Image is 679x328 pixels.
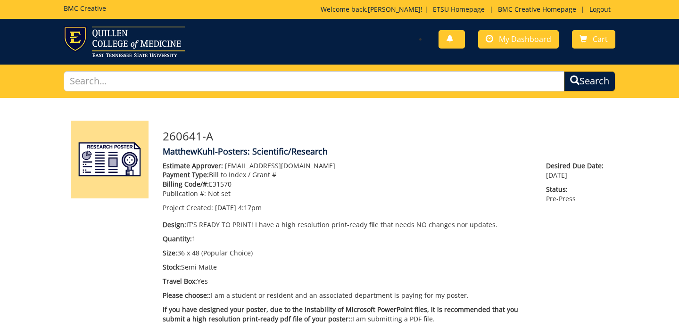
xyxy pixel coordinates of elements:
[64,26,185,57] img: ETSU logo
[64,5,106,12] h5: BMC Creative
[428,5,489,14] a: ETSU Homepage
[564,71,615,91] button: Search
[546,161,608,180] p: [DATE]
[163,220,532,230] p: IT'S READY TO PRINT! I have a high resolution print-ready file that needs NO changes nor updates.
[163,147,608,156] h4: MatthewKuhl-Posters: Scientific/Research
[64,71,564,91] input: Search...
[546,185,608,194] span: Status:
[493,5,581,14] a: BMC Creative Homepage
[585,5,615,14] a: Logout
[163,291,211,300] span: Please choose::
[546,185,608,204] p: Pre-Press
[163,130,608,142] h3: 260641-A
[163,262,532,272] p: Semi Matte
[163,248,532,258] p: 36 x 48 (Popular Choice)
[163,291,532,300] p: I am a student or resident and an associated department is paying for my poster.
[163,305,532,324] p: I am submitting a PDF file.
[163,189,206,198] span: Publication #:
[208,189,231,198] span: Not set
[368,5,421,14] a: [PERSON_NAME]
[71,121,149,198] img: Product featured image
[572,30,615,49] a: Cart
[163,203,213,212] span: Project Created:
[163,305,518,323] span: If you have designed your poster, due to the instability of Microsoft PowerPoint files, it is rec...
[163,248,177,257] span: Size:
[478,30,559,49] a: My Dashboard
[215,203,262,212] span: [DATE] 4:17pm
[163,234,532,244] p: 1
[163,161,532,171] p: [EMAIL_ADDRESS][DOMAIN_NAME]
[163,220,186,229] span: Design:
[163,277,197,286] span: Travel Box:
[593,34,608,44] span: Cart
[163,277,532,286] p: Yes
[163,262,181,271] span: Stock:
[163,180,532,189] p: E31570
[163,180,209,189] span: Billing Code/#:
[163,234,192,243] span: Quantity:
[546,161,608,171] span: Desired Due Date:
[163,170,532,180] p: Bill to Index / Grant #
[163,170,209,179] span: Payment Type:
[163,161,223,170] span: Estimate Approver:
[499,34,551,44] span: My Dashboard
[321,5,615,14] p: Welcome back, ! | | |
